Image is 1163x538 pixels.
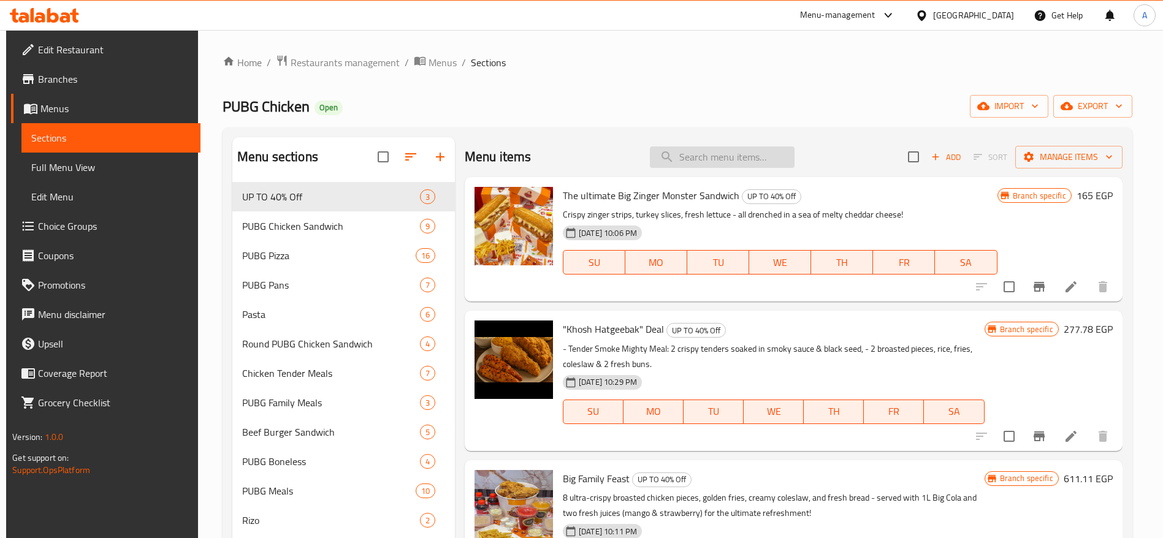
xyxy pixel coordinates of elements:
span: Beef Burger Sandwich [242,425,420,439]
span: Grocery Checklist [38,395,191,410]
span: Add item [926,148,966,167]
span: Select all sections [370,144,396,170]
span: Select section [901,144,926,170]
span: Choice Groups [38,219,191,233]
div: items [416,483,435,498]
button: FR [864,400,924,424]
div: UP TO 40% Off [632,472,692,487]
span: TH [816,254,868,271]
p: Crispy zinger strips, turkey slices, fresh lettuce - all drenched in a sea of melty cheddar cheese! [563,207,997,222]
div: items [416,248,435,263]
span: Chicken Tender Meals [242,366,420,381]
span: PUBG Pizza [242,248,416,263]
li: / [405,55,409,70]
div: Pasta [242,307,420,322]
button: MO [623,400,684,424]
span: PUBG Pans [242,278,420,292]
span: SU [568,254,620,271]
span: Full Menu View [31,160,191,175]
span: Coverage Report [38,366,191,381]
a: Grocery Checklist [11,388,200,417]
span: TU [688,403,739,420]
span: Branch specific [1008,190,1071,202]
button: delete [1088,422,1118,451]
span: Edit Restaurant [38,42,191,57]
span: Select to update [996,423,1022,449]
div: PUBG Family Meals3 [232,388,455,417]
div: PUBG Pizza16 [232,241,455,270]
span: FR [878,254,930,271]
div: [GEOGRAPHIC_DATA] [933,9,1014,22]
a: Menu disclaimer [11,300,200,329]
div: Open [315,100,343,115]
h2: Menu items [465,148,532,166]
button: MO [625,250,687,275]
span: Sort sections [396,142,425,172]
span: [DATE] 10:11 PM [574,526,642,537]
div: PUBG Boneless4 [232,447,455,476]
span: 2 [421,515,435,526]
span: 7 [421,368,435,379]
span: Big Family Feast [563,469,630,488]
span: SU [568,403,619,420]
a: Sections [21,123,200,153]
span: 7 [421,279,435,291]
span: PUBG Chicken [223,93,310,120]
span: 4 [421,456,435,468]
span: import [980,99,1039,114]
div: items [420,189,435,204]
button: Add section [425,142,455,172]
button: TU [687,250,749,275]
img: "Khosh Hatgeebak" Deal [475,320,553,399]
a: Promotions [11,270,200,300]
span: export [1063,99,1123,114]
span: WE [754,254,806,271]
div: items [420,336,435,351]
a: Edit Menu [21,182,200,211]
h6: 277.78 EGP [1064,320,1113,338]
button: WE [749,250,811,275]
p: 8 ultra-crispy broasted chicken pieces, golden fries, creamy coleslaw, and fresh bread - served w... [563,490,985,521]
span: Menus [40,101,191,116]
span: 6 [421,309,435,320]
span: UP TO 40% Off [633,472,691,487]
span: A [1142,9,1147,22]
div: Chicken Tender Meals7 [232,358,455,388]
a: Restaurants management [276,55,400,70]
span: UP TO 40% Off [742,189,801,203]
nav: breadcrumb [223,55,1132,70]
span: Select section first [966,148,1015,167]
div: items [420,307,435,322]
span: 9 [421,221,435,232]
button: Branch-specific-item [1024,272,1054,301]
span: Restaurants management [291,55,400,70]
span: Branch specific [995,472,1058,484]
div: PUBG Boneless [242,454,420,469]
span: SA [929,403,979,420]
div: PUBG Meals [242,483,416,498]
button: SA [935,250,997,275]
span: Rizo [242,513,420,528]
button: TH [811,250,873,275]
h6: 611.11 EGP [1064,470,1113,487]
span: MO [630,254,682,271]
span: Edit Menu [31,189,191,204]
button: import [970,95,1048,118]
span: 3 [421,397,435,409]
span: 1.0.0 [45,429,64,445]
span: [DATE] 10:29 PM [574,376,642,388]
span: PUBG Chicken Sandwich [242,219,420,233]
input: search [650,146,795,168]
span: 5 [421,426,435,438]
button: export [1053,95,1132,118]
span: 16 [416,250,435,262]
span: Add [929,150,963,164]
button: delete [1088,272,1118,301]
a: Support.OpsPlatform [12,462,90,478]
div: PUBG Meals10 [232,476,455,506]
